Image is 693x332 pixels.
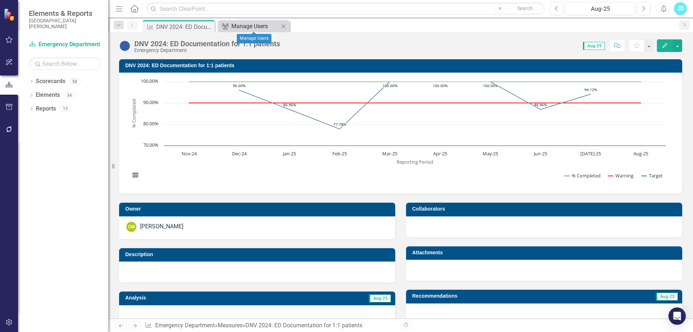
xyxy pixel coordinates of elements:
[232,150,247,157] text: Dec-24
[334,122,346,127] text: 77.78%
[126,78,675,186] div: Chart. Highcharts interactive chart.
[36,91,60,99] a: Elements
[126,222,136,232] div: CM
[188,102,642,104] g: Warning, line 2 of 3 with 10 data points.
[146,3,545,15] input: Search ClearPoint...
[69,78,80,85] div: 58
[580,150,601,157] text: [DATE]-25
[134,40,280,48] div: DNV 2024: ED Documentation for 1:1 patients
[433,83,448,88] text: 100.00%
[412,293,589,299] h3: Recommendations
[412,206,679,212] h3: Collaborators
[382,150,397,157] text: Mar-25
[533,150,547,157] text: Jun-25
[156,22,213,31] div: DNV 2024: ED Documentation for 1:1 patients
[566,2,635,15] button: Aug-25
[534,102,547,107] text: 86.96%
[143,142,158,148] text: 70.00%
[369,294,391,302] span: Aug-25
[433,150,447,157] text: Apr-25
[182,150,197,157] text: Nov-24
[134,48,280,53] div: Emergency Department
[125,63,679,68] h3: DNV 2024: ED Documentation for 1:1 patients
[119,40,131,52] img: No Information
[155,322,215,329] a: Emergency Department
[140,223,183,231] div: [PERSON_NAME]
[608,172,634,179] button: Show Warning
[29,57,101,70] input: Search Below...
[483,83,498,88] text: 100.00%
[60,106,71,112] div: 15
[130,170,140,180] button: View chart menu, Chart
[233,83,245,88] text: 96.00%
[141,78,158,84] text: 100.00%
[412,250,679,255] h3: Attachments
[584,87,597,92] text: 94.12%
[231,22,279,31] div: Manage Users
[29,9,101,18] span: Elements & Reports
[674,2,687,15] button: JD
[219,22,279,31] a: Manage Users
[507,4,543,14] button: Search
[145,322,395,330] div: » »
[642,172,663,179] button: Show Target
[29,18,101,30] small: [GEOGRAPHIC_DATA][PERSON_NAME]
[143,120,158,127] text: 80.00%
[131,99,137,128] text: % Completed
[3,8,17,21] img: ClearPoint Strategy
[188,80,642,83] g: Target, line 3 of 3 with 10 data points.
[64,92,75,98] div: 34
[36,105,56,113] a: Reports
[218,322,243,329] a: Measures
[332,150,347,157] text: Feb-25
[126,78,670,186] svg: Interactive chart
[125,295,252,301] h3: Analysis
[125,206,392,212] h3: Owner
[36,77,65,86] a: Scorecards
[568,5,632,13] div: Aug-25
[668,307,686,325] div: Open Intercom Messenger
[282,150,296,157] text: Jan-25
[517,5,533,11] span: Search
[383,83,397,88] text: 100.00%
[245,322,362,329] div: DNV 2024: ED Documentation for 1:1 patients
[656,293,678,301] span: Aug-25
[633,150,648,157] text: Aug-25
[583,42,605,50] span: Aug-25
[397,159,433,165] text: Reporting Period
[29,40,101,49] a: Emergency Department
[125,252,392,257] h3: Description
[283,102,296,107] text: 86.96%
[143,99,158,105] text: 90.00%
[565,172,601,179] button: Show % Completed
[483,150,498,157] text: May-25
[237,34,271,43] div: Manage Users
